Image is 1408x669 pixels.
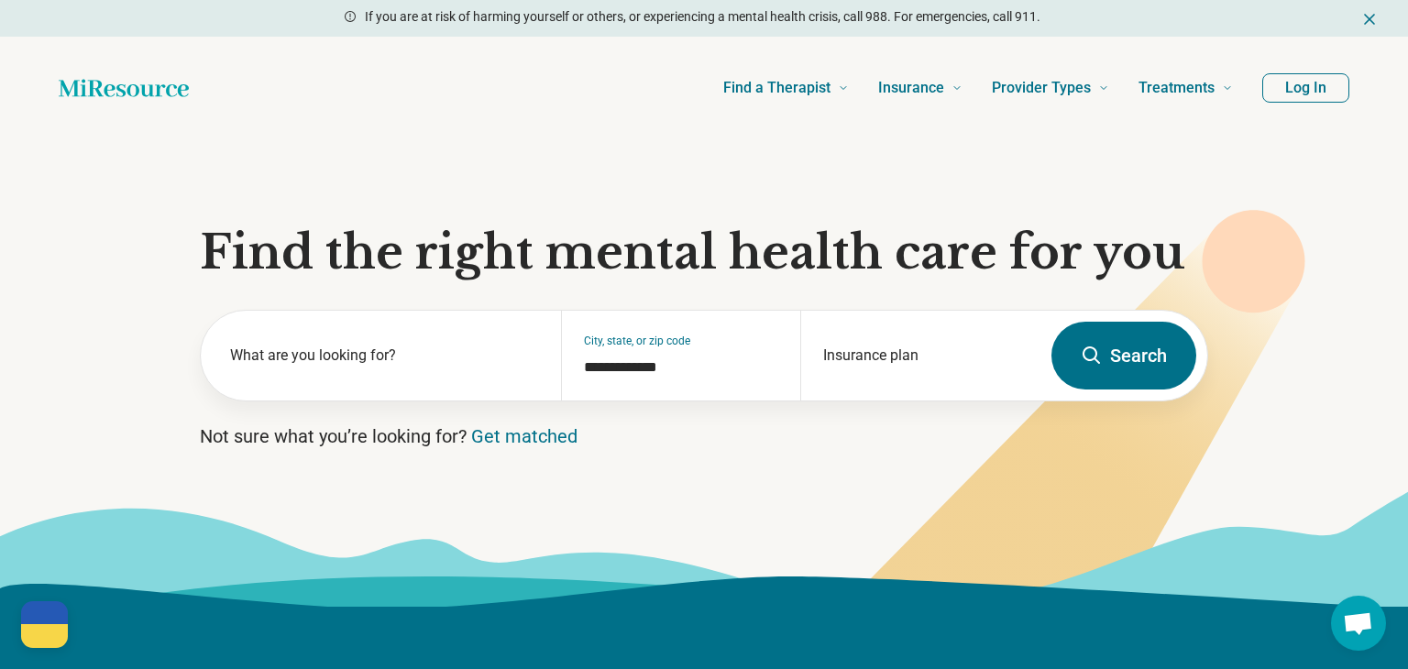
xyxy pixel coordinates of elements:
a: Open chat [1331,596,1386,651]
span: Find a Therapist [723,75,830,101]
p: If you are at risk of harming yourself or others, or experiencing a mental health crisis, call 98... [365,7,1040,27]
span: Treatments [1138,75,1215,101]
h1: Find the right mental health care for you [200,225,1208,280]
a: Get matched [471,425,577,447]
a: Find a Therapist [723,51,849,125]
p: Not sure what you’re looking for? [200,423,1208,449]
label: What are you looking for? [230,345,539,367]
button: Dismiss [1360,7,1379,29]
a: Treatments [1138,51,1233,125]
a: Home page [59,70,189,106]
a: Insurance [878,51,962,125]
button: Log In [1262,73,1349,103]
button: Search [1051,322,1196,389]
span: Provider Types [992,75,1091,101]
span: Insurance [878,75,944,101]
a: Provider Types [992,51,1109,125]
